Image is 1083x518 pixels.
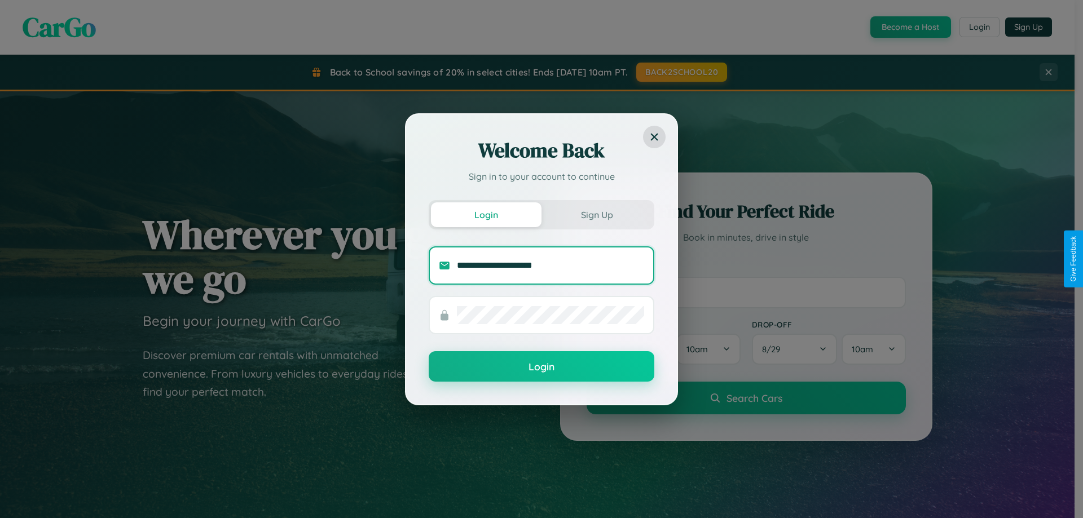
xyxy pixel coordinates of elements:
[1069,236,1077,282] div: Give Feedback
[429,137,654,164] h2: Welcome Back
[541,202,652,227] button: Sign Up
[431,202,541,227] button: Login
[429,170,654,183] p: Sign in to your account to continue
[429,351,654,382] button: Login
